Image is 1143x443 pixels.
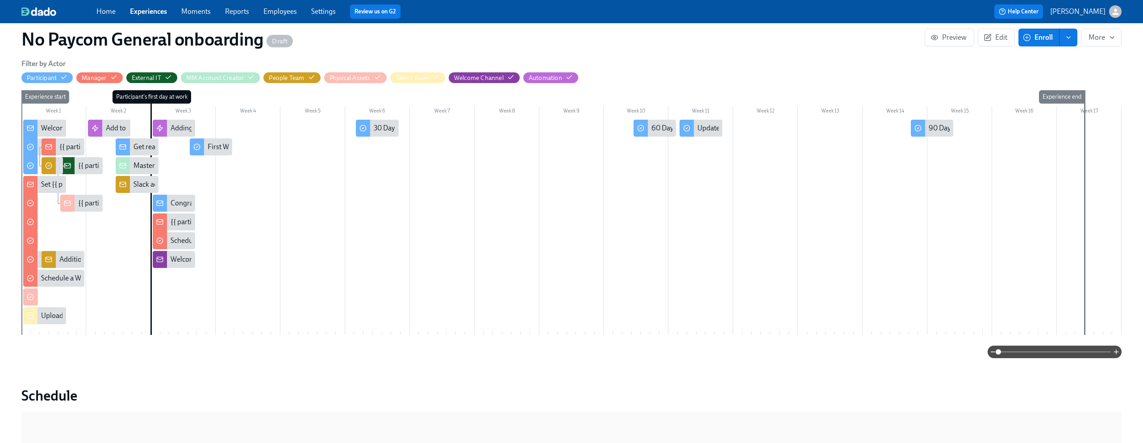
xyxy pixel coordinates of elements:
[23,270,84,287] div: Schedule a Welcome Lunch
[21,59,66,69] h6: Filter by Actor
[1089,33,1114,42] span: More
[153,251,196,268] div: Welcome {{ participant.fullName }}!
[355,7,396,16] a: Review us on G2
[523,72,578,83] button: Automation
[978,29,1015,46] a: Edit
[21,7,96,16] a: dado
[186,74,244,82] div: Hide MM Account Creator
[133,142,213,152] div: Get ready for your first day
[604,106,668,118] div: Week 10
[1060,29,1077,46] button: enroll
[985,33,1007,42] span: Edit
[27,74,57,82] div: Hide Participant
[927,106,992,118] div: Week 15
[1057,106,1122,118] div: Week 17
[153,232,196,249] div: Schedule {{ participant.firstName }}'s Check Ins
[130,7,167,16] a: Experiences
[41,311,173,321] div: Upload {{ participant.fullName }}'s Resume
[449,72,520,83] button: Welcome Channel
[23,120,66,137] div: Welcome to Mastermind
[181,7,211,16] a: Moments
[529,74,562,82] div: Hide Automation
[911,120,954,137] div: 90 Day Check In
[454,74,504,82] div: Hide Welcome Channel
[668,106,733,118] div: Week 11
[153,195,196,212] div: Congrats on your first day!
[171,255,279,264] div: Welcome {{ participant.fullName }}!
[356,120,399,137] div: 30 Day Check In
[78,161,328,171] div: {{ participant.startDate | MM-DD-YYYY }} : {{ participant.fullName }} - Set Up Needs
[88,120,131,137] div: Add to HR onboarding
[929,123,978,133] div: 90 Day Check In
[171,236,314,246] div: Schedule {{ participant.firstName }}'s Check Ins
[59,255,142,264] div: Additional hardware needs
[680,120,722,137] div: Update your 401k contributions
[798,106,863,118] div: Week 13
[733,106,798,118] div: Week 12
[171,217,293,227] div: {{ participant.firstName }} starts [DATE]!
[96,7,116,16] a: Home
[116,138,159,155] div: Get ready for your first day
[133,180,263,189] div: Slack account for {{ participant.fullName }}
[1039,90,1085,104] div: Experience end
[133,161,285,171] div: Mastermind account for {{ participant.fullName }}
[153,213,196,230] div: {{ participant.firstName }} starts [DATE]!
[269,74,304,82] div: Hide People Team
[345,106,410,118] div: Week 6
[21,90,69,104] div: Experience start
[267,38,293,45] span: Draft
[60,157,103,174] div: {{ participant.startDate | MM-DD-YYYY }} : {{ participant.fullName }} - Set Up Needs
[82,74,106,82] div: Hide Manager
[330,74,371,82] div: Hide Physical Assets
[153,120,196,137] div: Adding to channel
[1081,29,1122,46] button: More
[1025,33,1053,42] span: Enroll
[539,106,604,118] div: Week 9
[208,142,267,152] div: First Week Check In
[23,176,66,193] div: Set {{ participant.fullName }} up for success!
[21,106,86,118] div: Week 1
[171,123,226,133] div: Adding to channel
[21,29,293,50] h1: No Paycom General onboarding
[475,106,539,118] div: Week 8
[42,251,84,268] div: Additional hardware needs
[76,72,122,83] button: Manager
[697,123,794,133] div: Update your 401k contributions
[171,198,251,208] div: Congrats on your first day!
[116,157,159,174] div: Mastermind account for {{ participant.fullName }}
[132,74,161,82] div: Hide External IT
[651,123,701,133] div: 60 Day Check In
[410,106,475,118] div: Week 7
[324,72,387,83] button: Physical Assets
[41,273,124,283] div: Schedule a Welcome Lunch
[992,106,1057,118] div: Week 16
[41,180,175,189] div: Set {{ participant.fullName }} up for success!
[86,106,151,118] div: Week 2
[106,123,175,133] div: Add to HR onboarding
[263,72,320,83] button: People Team
[390,72,445,83] button: Talent Team
[42,138,84,155] div: {{ participant.firstName }}'s Laptop
[1050,5,1122,18] button: [PERSON_NAME]
[113,90,191,104] div: Participant's first day at work
[994,4,1043,19] button: Help Center
[311,7,336,16] a: Settings
[1050,7,1105,17] p: [PERSON_NAME]
[78,198,328,208] div: {{ participant.startDate | MM-DD-YYYY }} : {{ participant.fullName }} - Set Up Needs
[1018,29,1060,46] button: Enroll
[999,7,1039,16] span: Help Center
[116,176,159,193] div: Slack account for {{ participant.fullName }}
[932,33,967,42] span: Preview
[23,307,66,324] div: Upload {{ participant.fullName }}'s Resume
[190,138,233,155] div: First Week Check In
[225,7,249,16] a: Reports
[350,4,400,19] button: Review us on G2
[374,123,422,133] div: 30 Day Check In
[21,387,1122,405] h2: Schedule
[280,106,345,118] div: Week 5
[151,106,216,118] div: Week 3
[925,29,974,46] button: Preview
[634,120,676,137] div: 60 Day Check In
[863,106,927,118] div: Week 14
[41,123,116,133] div: Welcome to Mastermind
